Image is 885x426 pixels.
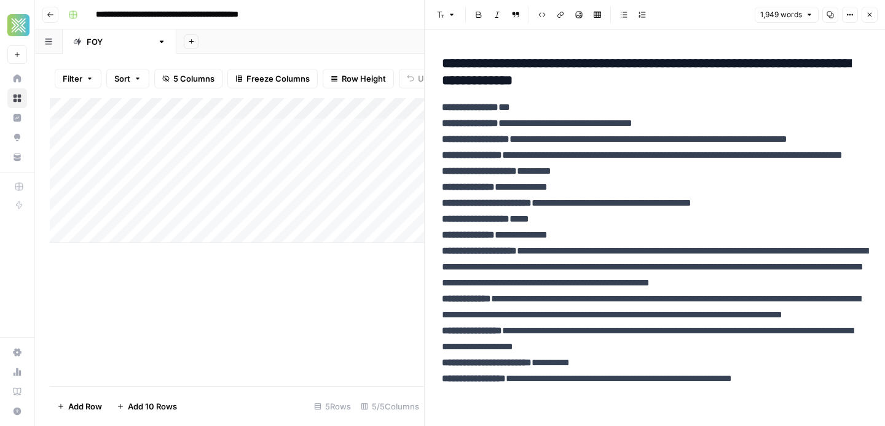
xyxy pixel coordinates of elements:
[7,108,27,128] a: Insights
[7,382,27,401] a: Learning Hub
[50,397,109,416] button: Add Row
[342,72,386,85] span: Row Height
[7,401,27,421] button: Help + Support
[106,69,149,88] button: Sort
[399,69,447,88] button: Undo
[418,72,439,85] span: Undo
[114,72,130,85] span: Sort
[68,400,102,412] span: Add Row
[755,7,819,23] button: 1,949 words
[356,397,424,416] div: 5/5 Columns
[760,9,802,20] span: 1,949 words
[7,69,27,88] a: Home
[7,343,27,362] a: Settings
[7,362,27,382] a: Usage
[323,69,394,88] button: Row Height
[7,14,29,36] img: Xponent21 Logo
[7,147,27,167] a: Your Data
[109,397,184,416] button: Add 10 Rows
[87,36,152,48] div: [PERSON_NAME]
[55,69,101,88] button: Filter
[154,69,222,88] button: 5 Columns
[63,72,82,85] span: Filter
[63,29,176,54] a: [PERSON_NAME]
[128,400,177,412] span: Add 10 Rows
[7,10,27,41] button: Workspace: Xponent21
[227,69,318,88] button: Freeze Columns
[246,72,310,85] span: Freeze Columns
[173,72,214,85] span: 5 Columns
[7,128,27,147] a: Opportunities
[309,397,356,416] div: 5 Rows
[7,88,27,108] a: Browse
